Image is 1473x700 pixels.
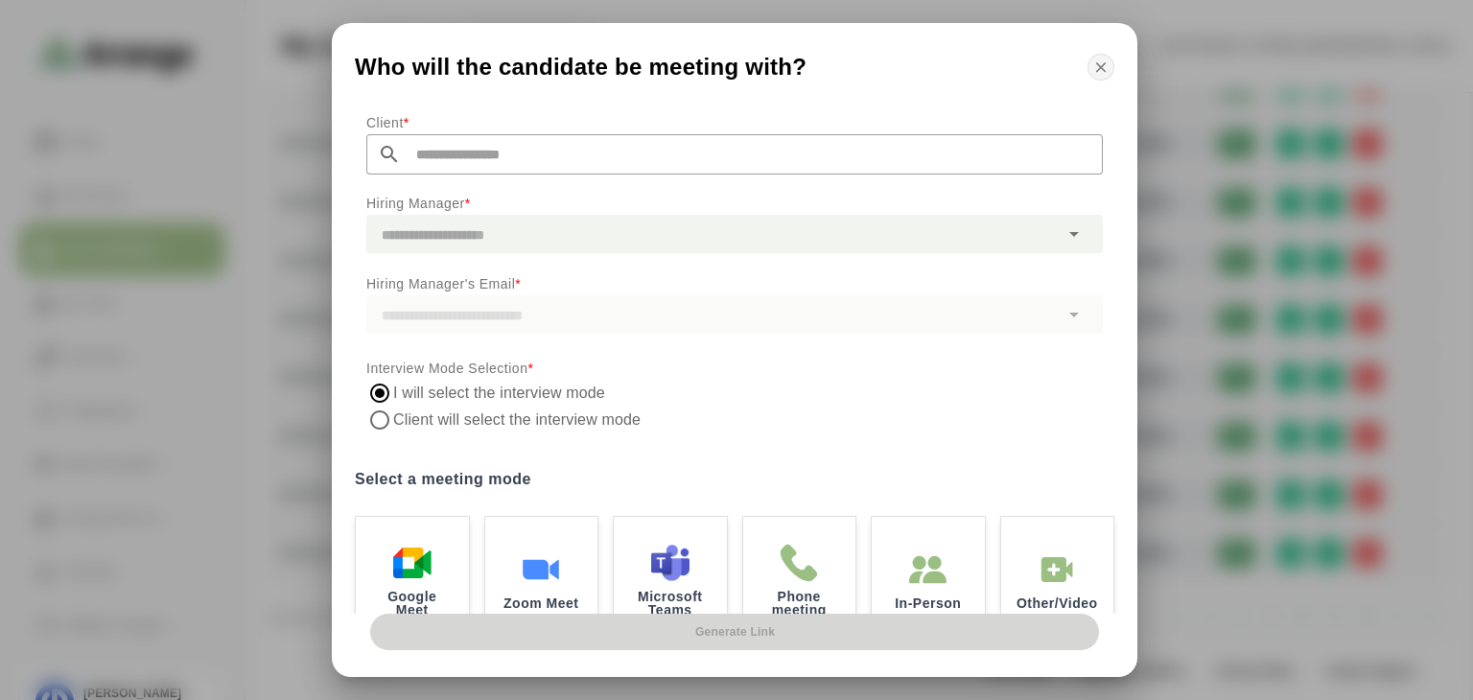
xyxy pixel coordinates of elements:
[366,357,1103,380] p: Interview Mode Selection
[651,544,690,582] img: Microsoft Teams
[371,590,454,617] p: Google Meet
[393,407,644,433] label: Client will select the interview mode
[366,272,1103,295] p: Hiring Manager's Email
[780,544,818,582] img: Phone meeting
[759,590,841,617] p: Phone meeting
[909,550,947,589] img: In-Person
[366,192,1103,215] p: Hiring Manager
[355,56,807,79] span: Who will the candidate be meeting with?
[355,466,1114,493] label: Select a meeting mode
[366,111,1103,134] p: Client
[503,596,578,610] p: Zoom Meet
[522,550,560,589] img: Zoom Meet
[393,544,432,582] img: Google Meet
[629,590,712,617] p: Microsoft Teams
[1017,596,1098,610] p: Other/Video
[895,596,961,610] p: In-Person
[1038,550,1076,589] img: In-Person
[393,380,606,407] label: I will select the interview mode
